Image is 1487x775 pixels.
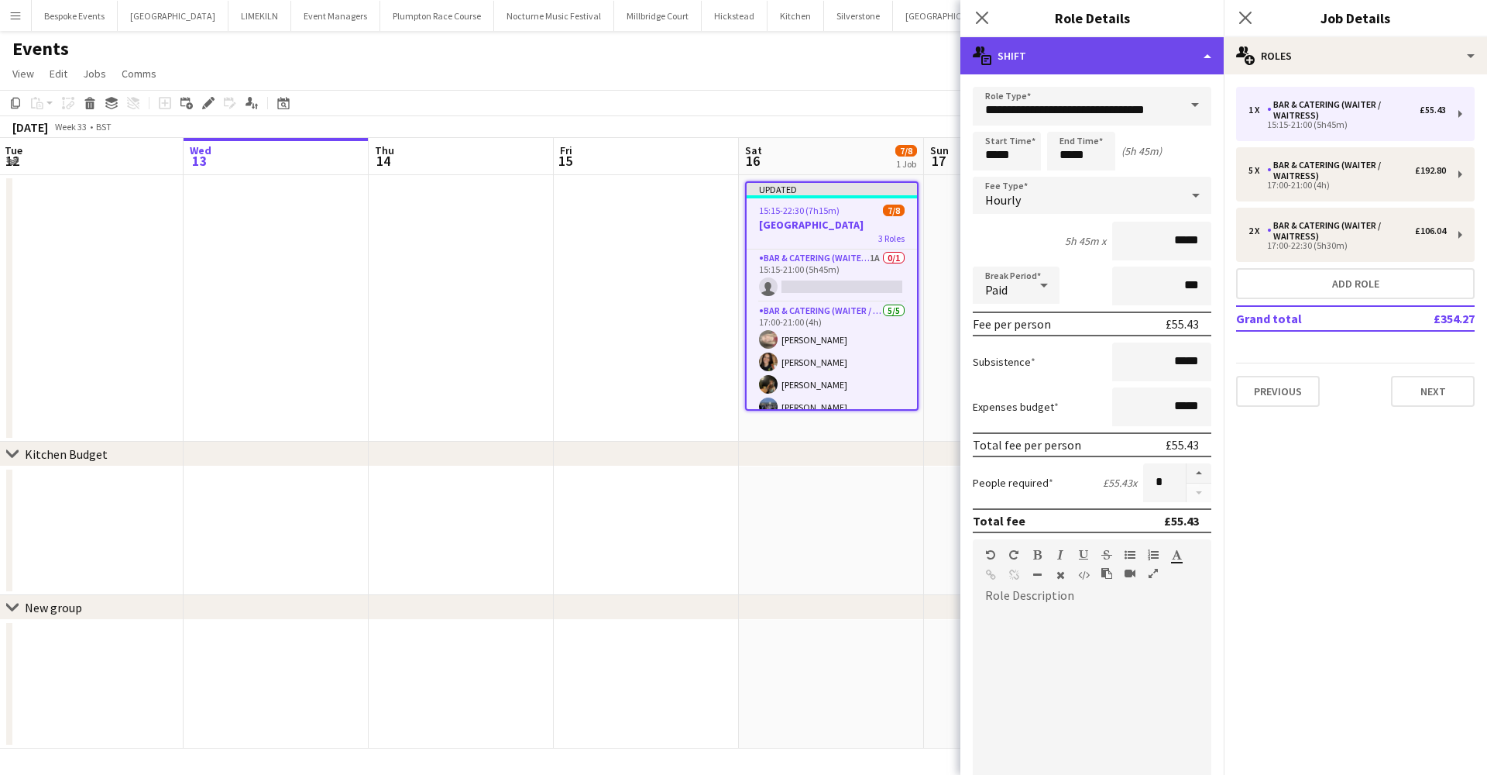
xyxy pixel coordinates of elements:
[1236,268,1475,299] button: Add role
[973,400,1059,414] label: Expenses budget
[12,67,34,81] span: View
[12,37,69,60] h1: Events
[896,158,916,170] div: 1 Job
[560,143,572,157] span: Fri
[1187,463,1211,484] button: Increase
[43,64,74,84] a: Edit
[1078,549,1089,561] button: Underline
[1420,105,1446,115] div: £55.43
[973,476,1053,490] label: People required
[973,316,1051,332] div: Fee per person
[1267,160,1415,181] div: Bar & Catering (Waiter / waitress)
[1125,567,1135,580] button: Insert video
[1148,567,1159,580] button: Fullscreen
[878,232,905,244] span: 3 Roles
[118,1,228,31] button: [GEOGRAPHIC_DATA]
[1267,220,1415,242] div: Bar & Catering (Waiter / waitress)
[893,1,1004,31] button: [GEOGRAPHIC_DATA]
[1248,181,1446,189] div: 17:00-21:00 (4h)
[1248,121,1446,129] div: 15:15-21:00 (5h45m)
[50,67,67,81] span: Edit
[122,67,156,81] span: Comms
[187,152,211,170] span: 13
[747,302,917,445] app-card-role: Bar & Catering (Waiter / waitress)5/517:00-21:00 (4h)[PERSON_NAME][PERSON_NAME][PERSON_NAME][PERS...
[2,152,22,170] span: 12
[375,143,394,157] span: Thu
[1032,549,1042,561] button: Bold
[745,181,919,411] app-job-card: Updated15:15-22:30 (7h15m)7/8[GEOGRAPHIC_DATA]3 RolesBar & Catering (Waiter / waitress)1A0/115:15...
[115,64,163,84] a: Comms
[883,205,905,216] span: 7/8
[1236,376,1320,407] button: Previous
[32,1,118,31] button: Bespoke Events
[1171,549,1182,561] button: Text Color
[96,121,112,133] div: BST
[12,119,48,135] div: [DATE]
[747,218,917,232] h3: [GEOGRAPHIC_DATA]
[1065,234,1106,248] div: 5h 45m x
[1121,144,1162,158] div: (5h 45m)
[83,67,106,81] span: Jobs
[494,1,614,31] button: Nocturne Music Festival
[973,513,1025,529] div: Total fee
[1166,437,1199,453] div: £55.43
[1078,569,1089,581] button: HTML Code
[1008,549,1019,561] button: Redo
[768,1,824,31] button: Kitchen
[25,600,82,615] div: New group
[6,64,40,84] a: View
[973,355,1035,369] label: Subsistence
[51,121,90,133] span: Week 33
[824,1,893,31] button: Silverstone
[960,8,1224,28] h3: Role Details
[985,282,1008,298] span: Paid
[1248,105,1267,115] div: 1 x
[1248,242,1446,250] div: 17:00-22:30 (5h30m)
[1224,37,1487,74] div: Roles
[1101,549,1112,561] button: Strikethrough
[1166,316,1199,332] div: £55.43
[747,183,917,195] div: Updated
[743,152,762,170] span: 16
[702,1,768,31] button: Hickstead
[745,143,762,157] span: Sat
[373,152,394,170] span: 14
[747,250,917,302] app-card-role: Bar & Catering (Waiter / waitress)1A0/115:15-21:00 (5h45m)
[190,143,211,157] span: Wed
[1224,8,1487,28] h3: Job Details
[973,437,1081,453] div: Total fee per person
[1032,569,1042,581] button: Horizontal Line
[1248,226,1267,236] div: 2 x
[1248,165,1267,176] div: 5 x
[614,1,702,31] button: Millbridge Court
[5,143,22,157] span: Tue
[1267,99,1420,121] div: Bar & Catering (Waiter / waitress)
[1055,569,1066,581] button: Clear Formatting
[1125,549,1135,561] button: Unordered List
[291,1,380,31] button: Event Managers
[960,37,1224,74] div: Shift
[1164,513,1199,529] div: £55.43
[1415,226,1446,236] div: £106.04
[1415,165,1446,176] div: £192.80
[985,192,1021,208] span: Hourly
[380,1,494,31] button: Plumpton Race Course
[1391,376,1475,407] button: Next
[928,152,949,170] span: 17
[1148,549,1159,561] button: Ordered List
[228,1,291,31] button: LIMEKILN
[1236,306,1382,331] td: Grand total
[77,64,112,84] a: Jobs
[1055,549,1066,561] button: Italic
[1382,306,1475,331] td: £354.27
[759,205,840,216] span: 15:15-22:30 (7h15m)
[930,143,949,157] span: Sun
[1101,567,1112,580] button: Paste as plain text
[985,549,996,561] button: Undo
[25,446,108,462] div: Kitchen Budget
[558,152,572,170] span: 15
[895,145,917,157] span: 7/8
[1103,476,1137,490] div: £55.43 x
